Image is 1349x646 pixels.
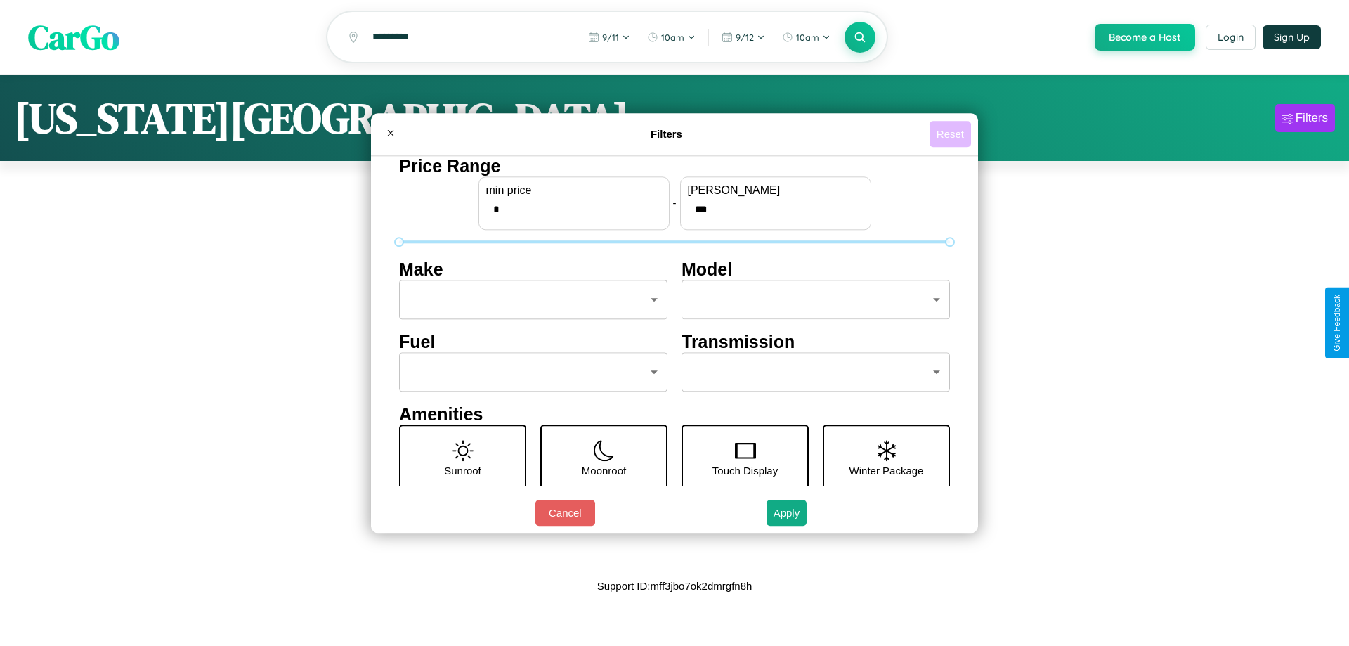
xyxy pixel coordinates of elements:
h4: Filters [403,128,930,140]
span: 9 / 12 [736,32,754,43]
h4: Make [399,259,667,280]
span: 10am [661,32,684,43]
button: Become a Host [1095,24,1195,51]
button: Reset [930,121,971,147]
p: Sunroof [444,461,481,480]
h4: Model [682,259,950,280]
p: Winter Package [849,461,924,480]
label: [PERSON_NAME] [688,184,864,197]
h4: Price Range [399,156,950,176]
span: 10am [796,32,819,43]
h4: Transmission [682,332,950,352]
div: Give Feedback [1332,295,1342,351]
h1: [US_STATE][GEOGRAPHIC_DATA] [14,89,629,147]
span: CarGo [28,14,119,60]
button: Filters [1275,104,1335,132]
p: Support ID: mff3jbo7ok2dmrgfn8h [597,576,752,595]
button: Cancel [535,500,595,526]
h4: Amenities [399,404,950,425]
p: - [673,193,677,212]
div: Filters [1296,111,1328,125]
button: Login [1206,25,1256,50]
button: 9/12 [715,26,772,49]
button: 9/11 [581,26,637,49]
label: min price [486,184,662,197]
h4: Fuel [399,332,667,352]
p: Touch Display [712,461,778,480]
span: 9 / 11 [602,32,619,43]
button: 10am [640,26,703,49]
p: Moonroof [582,461,626,480]
button: Apply [767,500,807,526]
button: Sign Up [1263,25,1321,49]
button: 10am [775,26,838,49]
